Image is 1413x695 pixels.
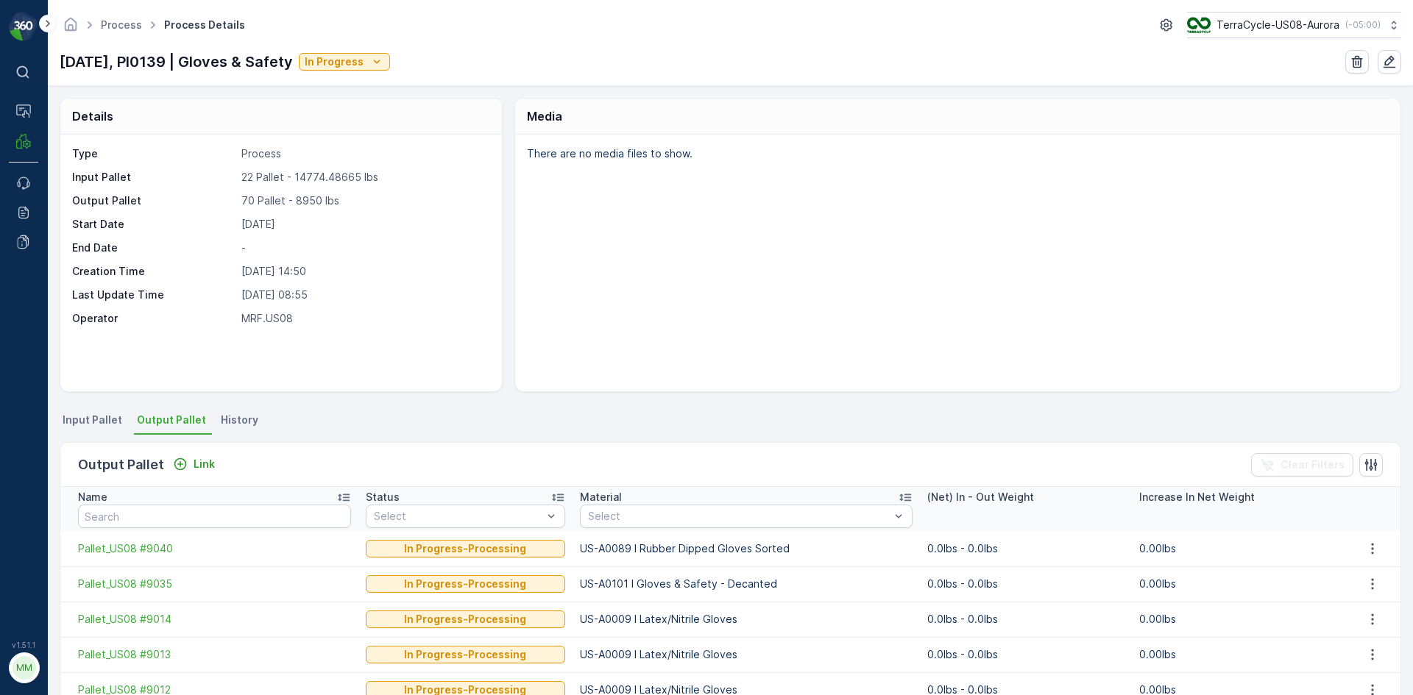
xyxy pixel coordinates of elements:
[72,107,113,125] p: Details
[78,577,351,591] a: Pallet_US08 #9035
[241,193,486,208] p: 70 Pallet - 8950 lbs
[374,509,542,524] p: Select
[241,170,486,185] p: 22 Pallet - 14774.48665 lbs
[404,647,526,662] p: In Progress-Processing
[305,54,364,69] p: In Progress
[1139,490,1255,505] p: Increase In Net Weight
[72,288,235,302] p: Last Update Time
[72,170,235,185] p: Input Pallet
[161,18,248,32] span: Process Details
[60,51,293,73] p: [DATE], PI0139 | Gloves & Safety
[221,413,258,427] span: History
[580,612,913,627] p: US-A0009 I Latex/Nitrile Gloves
[241,240,486,255] p: -
[78,505,351,528] input: Search
[927,647,1124,662] p: 0.0lbs - 0.0lbs
[927,490,1034,505] p: (Net) In - Out Weight
[1187,17,1211,33] img: image_ci7OI47.png
[927,541,1124,556] p: 0.0lbs - 0.0lbs
[404,541,526,556] p: In Progress-Processing
[366,575,564,593] button: In Progress-Processing
[78,455,164,475] p: Output Pallet
[1187,12,1401,38] button: TerraCycle-US08-Aurora(-05:00)
[241,288,486,302] p: [DATE] 08:55
[78,490,107,505] p: Name
[366,610,564,628] button: In Progress-Processing
[927,577,1124,591] p: 0.0lbs - 0.0lbs
[9,652,38,683] button: MM
[101,18,142,31] a: Process
[63,413,122,427] span: Input Pallet
[1251,453,1353,477] button: Clear Filters
[241,264,486,279] p: [DATE] 14:50
[137,413,206,427] span: Output Pallet
[366,646,564,663] button: In Progress-Processing
[72,193,235,208] p: Output Pallet
[72,217,235,232] p: Start Date
[1139,541,1336,556] p: 0.00lbs
[527,146,1385,161] p: There are no media files to show.
[13,656,36,680] div: MM
[1139,647,1336,662] p: 0.00lbs
[299,53,390,71] button: In Progress
[72,240,235,255] p: End Date
[1281,457,1345,472] p: Clear Filters
[527,107,562,125] p: Media
[9,12,38,41] img: logo
[9,641,38,649] span: v 1.51.1
[1139,612,1336,627] p: 0.00lbs
[580,647,913,662] p: US-A0009 I Latex/Nitrile Gloves
[404,612,526,627] p: In Progress-Processing
[366,490,400,505] p: Status
[588,509,890,524] p: Select
[1217,18,1339,32] p: TerraCycle-US08-Aurora
[78,612,351,627] a: Pallet_US08 #9014
[72,264,235,279] p: Creation Time
[72,146,235,161] p: Type
[580,577,913,591] p: US-A0101 I Gloves & Safety - Decanted
[78,541,351,556] a: Pallet_US08 #9040
[167,455,221,473] button: Link
[241,311,486,326] p: MRF.US08
[241,146,486,161] p: Process
[580,541,913,556] p: US-A0089 I Rubber Dipped Gloves Sorted
[194,457,215,471] p: Link
[366,540,564,557] button: In Progress-Processing
[1345,19,1381,31] p: ( -05:00 )
[72,311,235,326] p: Operator
[580,490,622,505] p: Material
[241,217,486,232] p: [DATE]
[404,577,526,591] p: In Progress-Processing
[927,612,1124,627] p: 0.0lbs - 0.0lbs
[78,647,351,662] a: Pallet_US08 #9013
[1139,577,1336,591] p: 0.00lbs
[63,22,79,35] a: Homepage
